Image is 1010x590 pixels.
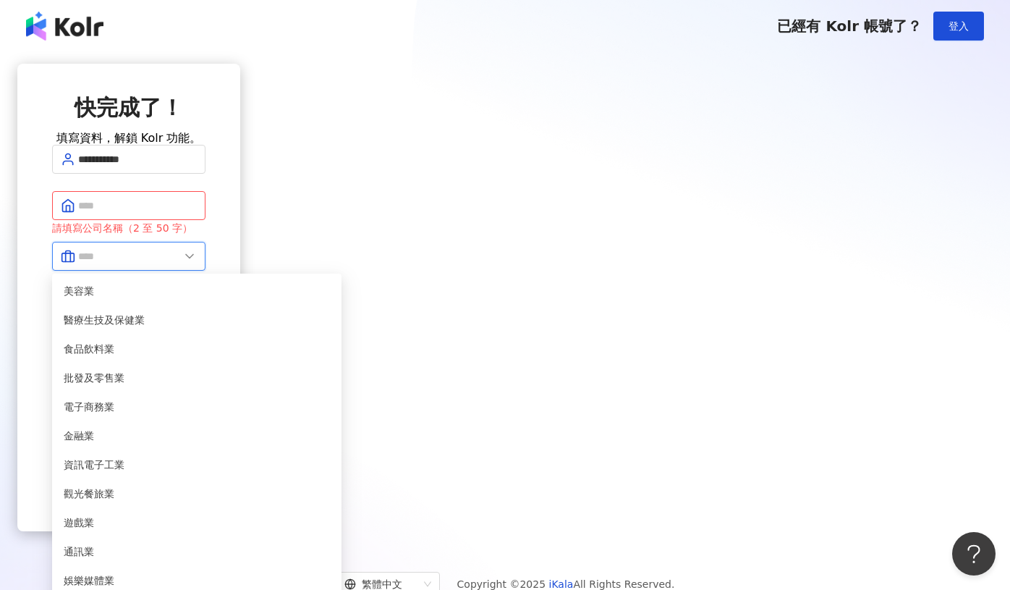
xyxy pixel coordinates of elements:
[64,573,330,589] span: 娛樂媒體業
[64,370,330,386] span: 批發及零售業
[64,544,330,560] span: 通訊業
[949,20,969,32] span: 登入
[64,341,330,357] span: 食品飲料業
[56,131,202,145] span: 填寫資料，解鎖 Kolr 功能。
[64,312,330,328] span: 醫療生技及保健業
[26,12,103,41] img: logo
[64,486,330,502] span: 觀光餐旅業
[64,428,330,444] span: 金融業
[75,95,183,120] span: 快完成了！
[549,578,574,590] a: iKala
[777,17,922,35] span: 已經有 Kolr 帳號了？
[64,515,330,531] span: 遊戲業
[64,457,330,473] span: 資訊電子工業
[64,399,330,415] span: 電子商務業
[933,12,984,41] button: 登入
[952,532,996,576] iframe: Help Scout Beacon - Open
[52,220,205,236] div: 請填寫公司名稱（2 至 50 字）
[64,283,330,299] span: 美容業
